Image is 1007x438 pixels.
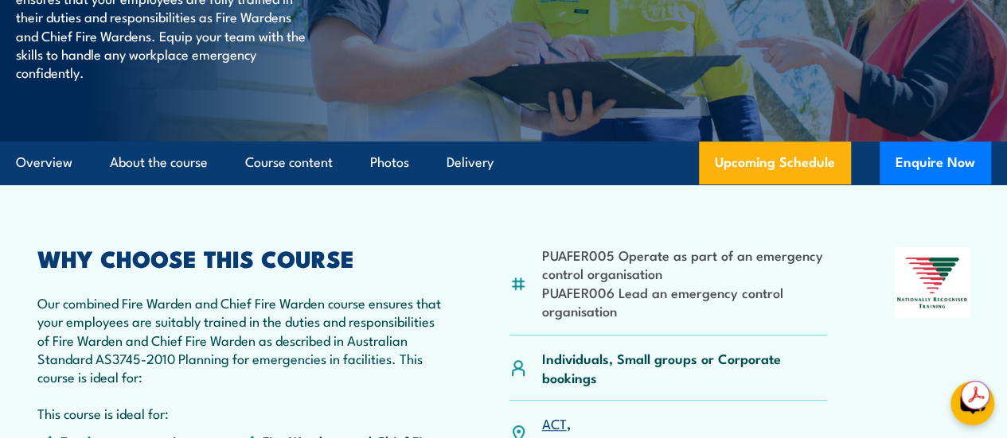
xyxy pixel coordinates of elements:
a: Course content [245,141,333,184]
button: Enquire Now [880,141,991,184]
li: PUAFER005 Operate as part of an emergency control organisation [542,246,828,283]
a: Photos [370,141,409,184]
h2: WHY CHOOSE THIS COURSE [37,247,442,268]
p: This course is ideal for: [37,404,442,422]
img: Nationally Recognised Training logo. [895,247,970,318]
p: Individuals, Small groups or Corporate bookings [542,349,828,386]
a: About the course [110,141,208,184]
button: chat-button [950,382,994,425]
a: Delivery [447,141,494,184]
p: Our combined Fire Warden and Chief Fire Warden course ensures that your employees are suitably tr... [37,293,442,386]
a: ACT [542,413,567,432]
li: PUAFER006 Lead an emergency control organisation [542,283,828,320]
a: Overview [16,141,72,184]
a: Upcoming Schedule [699,141,851,184]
